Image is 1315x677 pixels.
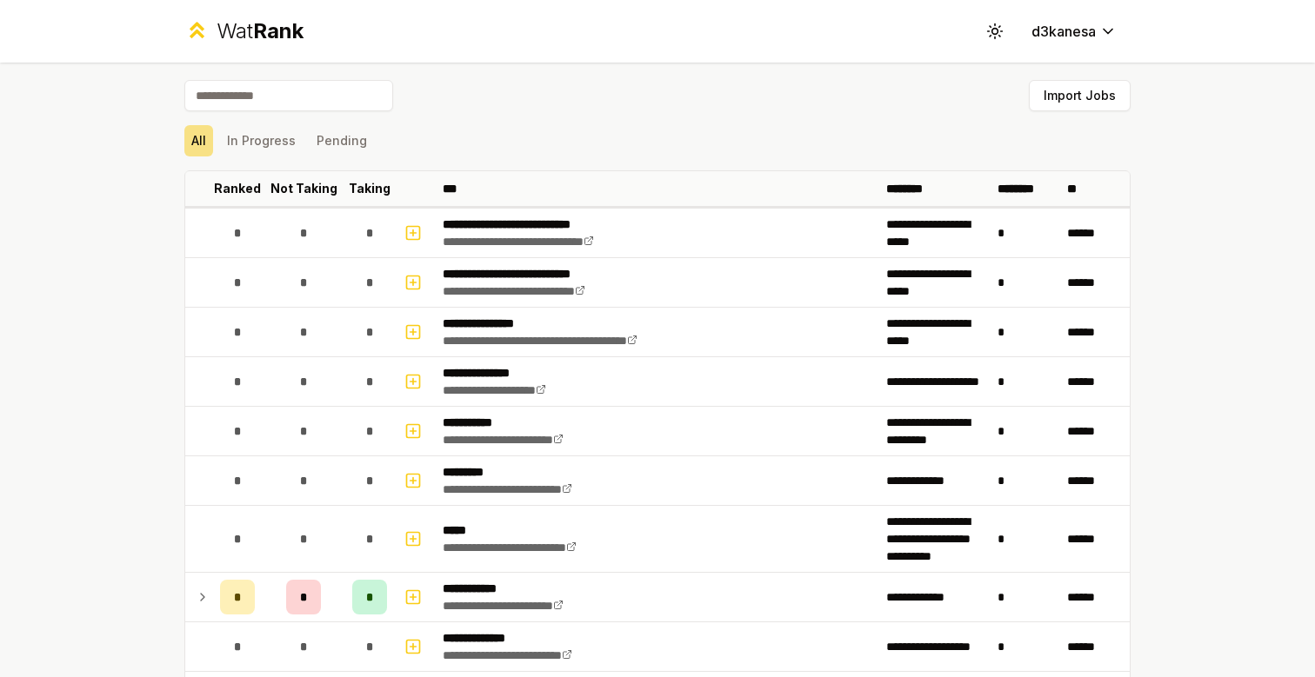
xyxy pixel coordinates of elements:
p: Taking [349,180,390,197]
button: Pending [310,125,374,156]
p: Ranked [214,180,261,197]
button: All [184,125,213,156]
div: Wat [217,17,304,45]
span: Rank [253,18,304,43]
button: Import Jobs [1029,80,1131,111]
button: In Progress [220,125,303,156]
button: d3kanesa [1018,16,1131,47]
p: Not Taking [270,180,337,197]
a: WatRank [184,17,304,45]
span: d3kanesa [1031,21,1096,42]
